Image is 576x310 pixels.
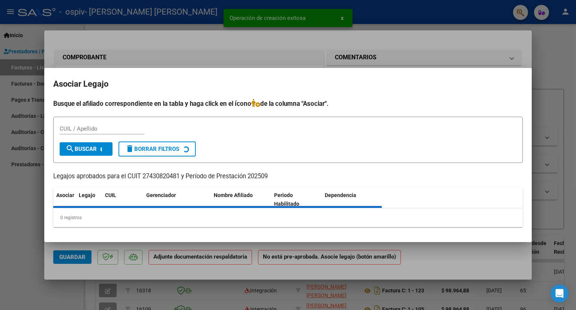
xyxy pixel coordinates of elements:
button: Borrar Filtros [118,141,196,157]
datatable-header-cell: Asociar [53,187,76,212]
span: CUIL [105,192,116,198]
span: Dependencia [325,192,356,198]
span: Buscar [66,146,97,152]
mat-icon: search [66,144,75,153]
p: Legajos aprobados para el CUIT 27430820481 y Período de Prestación 202509 [53,172,523,181]
datatable-header-cell: CUIL [102,187,143,212]
span: Gerenciador [146,192,176,198]
datatable-header-cell: Periodo Habilitado [271,187,322,212]
span: Nombre Afiliado [214,192,253,198]
datatable-header-cell: Nombre Afiliado [211,187,271,212]
h4: Busque el afiliado correspondiente en la tabla y haga click en el ícono de la columna "Asociar". [53,99,523,108]
datatable-header-cell: Legajo [76,187,102,212]
div: Open Intercom Messenger [550,284,568,302]
span: Periodo Habilitado [274,192,299,207]
mat-icon: delete [125,144,134,153]
button: Buscar [60,142,112,156]
div: 0 registros [53,208,523,227]
datatable-header-cell: Gerenciador [143,187,211,212]
span: Borrar Filtros [125,146,179,152]
span: Asociar [56,192,74,198]
span: Legajo [79,192,95,198]
h2: Asociar Legajo [53,77,523,91]
datatable-header-cell: Dependencia [322,187,382,212]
